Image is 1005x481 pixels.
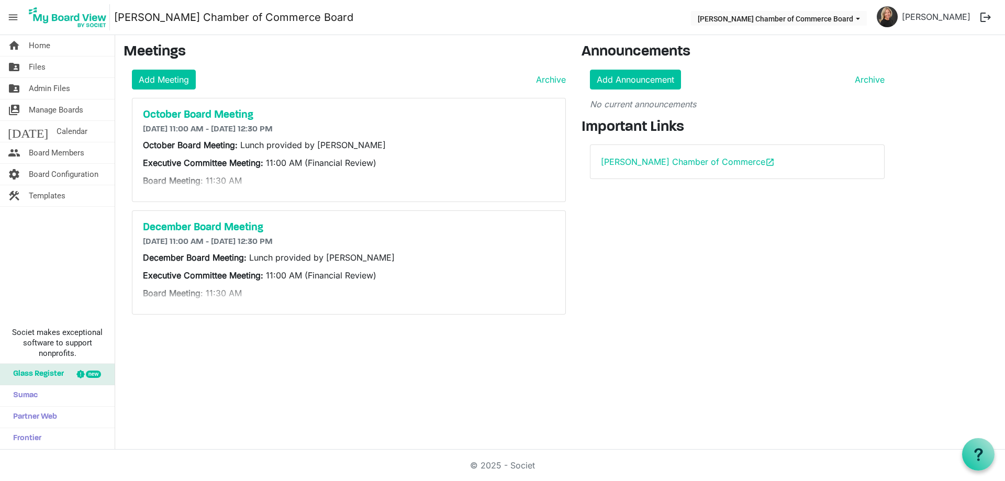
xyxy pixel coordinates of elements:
a: Add Announcement [590,70,681,90]
span: Societ makes exceptional software to support nonprofits. [5,327,110,359]
span: Sumac [8,385,38,406]
strong: Executive Committee Meeting: [143,158,263,168]
span: [DATE] [8,121,48,142]
p: Lunch provided by [PERSON_NAME] [143,139,555,151]
span: construction [8,185,20,206]
p: 11:00 AM (Financial Review) [143,269,555,282]
a: [PERSON_NAME] Chamber of Commerce Board [114,7,353,28]
span: Home [29,35,50,56]
img: My Board View Logo [26,4,110,30]
span: Templates [29,185,65,206]
p: Lunch provided by [PERSON_NAME] [143,251,555,264]
span: folder_shared [8,78,20,99]
h6: [DATE] 11:00 AM - [DATE] 12:30 PM [143,237,555,247]
strong: Board Meeting [143,288,200,298]
h6: [DATE] 11:00 AM - [DATE] 12:30 PM [143,125,555,135]
a: October Board Meeting [143,109,555,121]
span: Glass Register [8,364,64,385]
strong: Executive Committee Meeting: [143,270,263,281]
span: Manage Boards [29,99,83,120]
span: home [8,35,20,56]
span: Files [29,57,46,77]
span: Partner Web [8,407,57,428]
span: folder_shared [8,57,20,77]
h3: Important Links [582,119,893,137]
span: switch_account [8,99,20,120]
h3: Announcements [582,43,893,61]
a: Archive [532,73,566,86]
span: people [8,142,20,163]
span: settings [8,164,20,185]
span: open_in_new [765,158,775,167]
strong: December Board Meeting: [143,252,249,263]
p: : 11:30 AM [143,287,555,299]
a: Archive [851,73,885,86]
a: [PERSON_NAME] Chamber of Commerceopen_in_new [601,156,775,167]
span: Board Configuration [29,164,98,185]
a: My Board View Logo [26,4,114,30]
p: : 11:30 AM [143,174,555,187]
a: Add Meeting [132,70,196,90]
button: Sherman Chamber of Commerce Board dropdownbutton [691,11,867,26]
img: WfgB7xUU-pTpzysiyPuerDZWO0TSVYBtnLUbeh_pkJavvnlQxF0dDtG7PE52sL_hrjAiP074YdltlFNJKtt8bw_thumb.png [877,6,898,27]
span: Frontier [8,428,41,449]
a: [PERSON_NAME] [898,6,975,27]
p: 11:00 AM (Financial Review) [143,156,555,169]
a: December Board Meeting [143,221,555,234]
div: new [86,371,101,378]
h3: Meetings [124,43,566,61]
span: Admin Files [29,78,70,99]
span: Calendar [57,121,87,142]
span: Board Members [29,142,84,163]
span: menu [3,7,23,27]
strong: October Board Meeting: [143,140,240,150]
a: © 2025 - Societ [470,460,535,471]
strong: Board Meeting [143,175,200,186]
button: logout [975,6,997,28]
p: No current announcements [590,98,885,110]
